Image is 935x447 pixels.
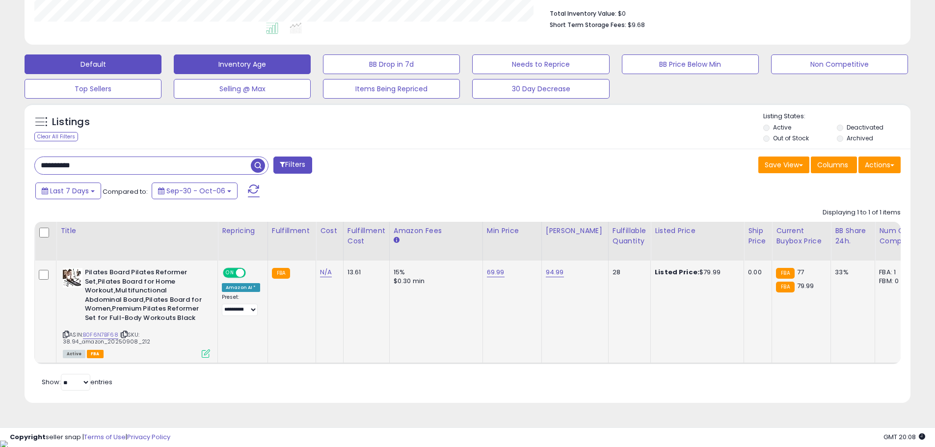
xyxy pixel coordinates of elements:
div: Min Price [487,226,537,236]
span: Columns [817,160,848,170]
div: Displaying 1 to 1 of 1 items [823,208,901,217]
div: FBA: 1 [879,268,911,277]
button: Columns [811,157,857,173]
button: Actions [858,157,901,173]
span: 79.99 [797,281,814,290]
span: All listings currently available for purchase on Amazon [63,350,85,358]
div: [PERSON_NAME] [546,226,604,236]
a: B0F6N7BF68 [83,331,118,339]
button: Save View [758,157,809,173]
div: Current Buybox Price [776,226,827,246]
img: 41cDmiyYbyL._SL40_.jpg [63,268,82,288]
div: BB Share 24h. [835,226,871,246]
div: 0.00 [748,268,764,277]
button: Top Sellers [25,79,161,99]
button: BB Drop in 7d [323,54,460,74]
div: 15% [394,268,475,277]
div: Num of Comp. [879,226,915,246]
div: Amazon Fees [394,226,479,236]
div: 33% [835,268,867,277]
div: Fulfillable Quantity [613,226,646,246]
span: Sep-30 - Oct-06 [166,186,225,196]
span: 77 [797,267,804,277]
b: Listed Price: [655,267,699,277]
div: Repricing [222,226,264,236]
strong: Copyright [10,432,46,442]
button: Default [25,54,161,74]
div: Cost [320,226,339,236]
span: OFF [244,269,260,277]
a: Terms of Use [84,432,126,442]
label: Deactivated [847,123,883,131]
b: Short Term Storage Fees: [550,21,626,29]
button: 30 Day Decrease [472,79,609,99]
button: Sep-30 - Oct-06 [152,183,238,199]
span: FBA [87,350,104,358]
div: $79.99 [655,268,736,277]
label: Active [773,123,791,131]
a: 69.99 [487,267,505,277]
button: Items Being Repriced [323,79,460,99]
div: FBM: 0 [879,277,911,286]
h5: Listings [52,115,90,129]
div: Listed Price [655,226,740,236]
div: ASIN: [63,268,210,357]
div: Title [60,226,214,236]
div: Clear All Filters [34,132,78,141]
label: Out of Stock [773,134,809,142]
div: seller snap | | [10,433,170,442]
small: FBA [776,282,794,292]
div: 28 [613,268,643,277]
button: Non Competitive [771,54,908,74]
button: Last 7 Days [35,183,101,199]
b: Total Inventory Value: [550,9,616,18]
button: Selling @ Max [174,79,311,99]
div: Fulfillment [272,226,312,236]
span: Last 7 Days [50,186,89,196]
small: FBA [776,268,794,279]
div: Preset: [222,294,260,316]
b: Pilates Board Pilates Reformer Set,Pilates Board for Home Workout,Multifunctional Abdominal Board... [85,268,204,325]
button: Needs to Reprice [472,54,609,74]
button: BB Price Below Min [622,54,759,74]
span: Show: entries [42,377,112,387]
div: Amazon AI * [222,283,260,292]
a: 94.99 [546,267,564,277]
li: $0 [550,7,893,19]
small: Amazon Fees. [394,236,400,245]
label: Archived [847,134,873,142]
span: 2025-10-14 20:08 GMT [883,432,925,442]
a: N/A [320,267,332,277]
button: Filters [273,157,312,174]
span: $9.68 [628,20,645,29]
span: | SKU: 38.94_amazon_20250908_212 [63,331,150,345]
span: Compared to: [103,187,148,196]
span: ON [224,269,236,277]
div: $0.30 min [394,277,475,286]
div: Fulfillment Cost [347,226,385,246]
a: Privacy Policy [127,432,170,442]
small: FBA [272,268,290,279]
button: Inventory Age [174,54,311,74]
div: Ship Price [748,226,768,246]
div: 13.61 [347,268,382,277]
p: Listing States: [763,112,910,121]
